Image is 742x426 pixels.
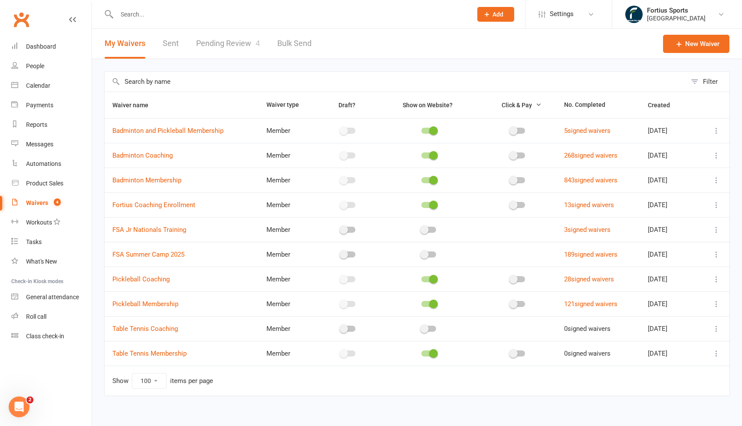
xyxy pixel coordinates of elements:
[11,135,92,154] a: Messages
[331,100,365,110] button: Draft?
[26,63,44,69] div: People
[26,313,46,320] div: Roll call
[703,76,718,87] div: Filter
[640,118,698,143] td: [DATE]
[26,294,79,301] div: General attendance
[112,100,158,110] button: Waiver name
[640,143,698,168] td: [DATE]
[11,56,92,76] a: People
[640,192,698,217] td: [DATE]
[259,143,317,168] td: Member
[564,201,614,209] a: 13signed waivers
[492,11,503,18] span: Add
[112,300,178,308] a: Pickleball Membership
[112,325,178,333] a: Table Tennis Coaching
[112,226,186,234] a: FSA Jr Nationals Training
[647,7,706,14] div: Fortius Sports
[550,4,574,24] span: Settings
[395,100,462,110] button: Show on Website?
[259,192,317,217] td: Member
[640,291,698,316] td: [DATE]
[170,377,213,385] div: items per page
[11,307,92,327] a: Roll call
[625,6,643,23] img: thumb_image1743802567.png
[564,251,617,258] a: 189signed waivers
[259,168,317,192] td: Member
[564,176,617,184] a: 843signed waivers
[403,102,453,109] span: Show on Website?
[663,35,729,53] a: New Waiver
[11,96,92,115] a: Payments
[26,199,48,206] div: Waivers
[11,76,92,96] a: Calendar
[26,180,63,187] div: Product Sales
[26,43,56,50] div: Dashboard
[11,232,92,252] a: Tasks
[648,100,680,110] button: Created
[686,72,729,92] button: Filter
[640,217,698,242] td: [DATE]
[11,154,92,174] a: Automations
[114,8,466,20] input: Search...
[26,396,33,403] span: 2
[640,341,698,366] td: [DATE]
[640,242,698,267] td: [DATE]
[112,127,223,135] a: Badminton and Pickleball Membership
[26,333,64,340] div: Class check-in
[11,252,92,271] a: What's New
[10,9,32,30] a: Clubworx
[11,327,92,346] a: Class kiosk mode
[112,275,170,283] a: Pickleball Coaching
[9,396,30,417] iframe: Intercom live chat
[640,316,698,341] td: [DATE]
[259,118,317,143] td: Member
[11,37,92,56] a: Dashboard
[112,373,213,389] div: Show
[112,201,195,209] a: Fortius Coaching Enrollment
[564,350,611,357] span: 0 signed waivers
[112,350,187,357] a: Table Tennis Membership
[564,152,617,159] a: 268signed waivers
[11,115,92,135] a: Reports
[26,160,61,167] div: Automations
[112,102,158,109] span: Waiver name
[11,287,92,307] a: General attendance kiosk mode
[11,174,92,193] a: Product Sales
[163,29,179,59] a: Sent
[564,275,614,283] a: 28signed waivers
[112,176,181,184] a: Badminton Membership
[259,242,317,267] td: Member
[259,341,317,366] td: Member
[494,100,542,110] button: Click & Pay
[259,92,317,118] th: Waiver type
[26,258,57,265] div: What's New
[26,219,52,226] div: Workouts
[11,193,92,213] a: Waivers 4
[259,291,317,316] td: Member
[640,267,698,291] td: [DATE]
[26,121,47,128] div: Reports
[259,316,317,341] td: Member
[105,72,686,92] input: Search by name
[477,7,514,22] button: Add
[564,127,611,135] a: 5signed waivers
[556,92,640,118] th: No. Completed
[259,267,317,291] td: Member
[112,251,184,258] a: FSA Summer Camp 2025
[112,152,173,159] a: Badminton Coaching
[502,102,532,109] span: Click & Pay
[647,14,706,22] div: [GEOGRAPHIC_DATA]
[564,325,611,333] span: 0 signed waivers
[26,102,53,109] div: Payments
[54,198,61,206] span: 4
[196,29,260,59] a: Pending Review4
[256,39,260,48] span: 4
[26,238,42,245] div: Tasks
[338,102,355,109] span: Draft?
[11,213,92,232] a: Workouts
[640,168,698,192] td: [DATE]
[564,226,611,234] a: 3signed waivers
[259,217,317,242] td: Member
[277,29,312,59] a: Bulk Send
[26,141,53,148] div: Messages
